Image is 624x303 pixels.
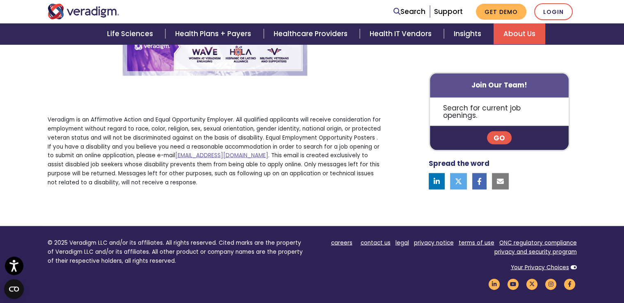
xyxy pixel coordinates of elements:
a: Life Sciences [97,23,165,44]
a: Insights [444,23,494,44]
p: Search for current job openings. [430,97,569,125]
a: Healthcare Providers [264,23,360,44]
a: Veradigm YouTube Link [506,280,520,287]
strong: Join Our Team! [471,80,527,90]
a: [EMAIL_ADDRESS][DOMAIN_NAME] [175,151,268,159]
img: Veradigm+Employee+Resource+Group [123,17,307,76]
button: Open CMP widget [4,279,24,299]
a: contact us [361,239,391,246]
a: Health Plans + Payers [165,23,263,44]
a: careers [331,239,352,246]
strong: Spread the word [429,158,489,168]
a: Veradigm Twitter Link [525,280,539,287]
a: Your Privacy Choices [511,263,569,271]
a: terms of use [459,239,494,246]
a: About Us [494,23,545,44]
p: Veradigm is an Affirmative Action and Equal Opportunity Employer. All qualified applicants will r... [48,115,383,186]
a: Login [534,3,573,20]
a: Veradigm Instagram Link [544,280,558,287]
a: Search [393,6,425,17]
a: Veradigm Facebook Link [563,280,577,287]
a: ONC regulatory compliance [499,239,577,246]
img: Veradigm logo [48,4,119,19]
a: legal [395,239,409,246]
a: Veradigm LinkedIn Link [487,280,501,287]
a: Support [434,7,463,16]
a: Health IT Vendors [360,23,444,44]
p: © 2025 Veradigm LLC and/or its affiliates. All rights reserved. Cited marks are the property of V... [48,238,306,265]
a: privacy notice [414,239,454,246]
a: privacy and security program [494,248,577,255]
a: Get Demo [476,4,526,20]
a: Go [487,131,512,144]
